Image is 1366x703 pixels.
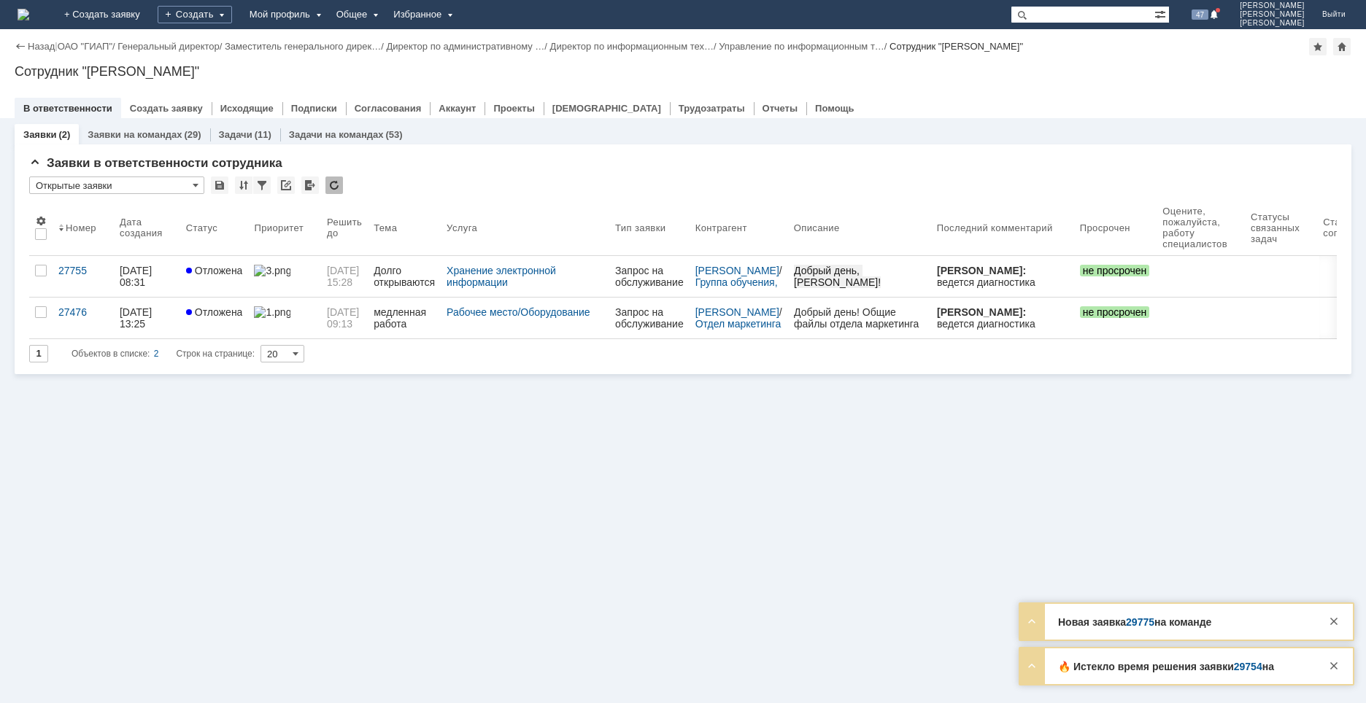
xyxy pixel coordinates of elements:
[441,200,609,256] th: Услуга
[719,41,884,52] a: Управление по информационным т…
[248,298,321,338] a: 1.png
[114,298,180,338] a: [DATE] 13:25
[29,156,282,170] span: Заявки в ответственности сотрудника
[1023,657,1041,675] div: Развернуть
[53,298,114,338] a: 27476
[88,129,182,140] a: Заявки на командах
[248,200,321,256] th: Приоритет
[493,103,534,114] a: Проекты
[117,41,225,52] div: /
[277,176,295,194] div: Скопировать ссылку на список
[1126,616,1154,628] a: 29775
[180,200,249,256] th: Статус
[1240,10,1305,19] span: [PERSON_NAME]
[235,176,252,194] div: Сортировка...
[130,103,203,114] a: Создать заявку
[120,306,155,330] div: [DATE] 13:25
[53,200,114,256] th: Номер
[1080,306,1150,318] span: не просрочен
[439,103,476,114] a: Аккаунт
[15,64,1351,79] div: Сотрудник "[PERSON_NAME]"
[615,222,665,233] div: Тип заявки
[58,306,108,318] div: 27476
[1157,200,1245,256] th: Oцените, пожалуйста, работу специалистов
[23,103,112,114] a: В ответственности
[321,256,368,297] a: [DATE] 15:28
[28,41,55,52] a: Назад
[1074,256,1157,297] a: не просрочен
[368,298,441,338] a: медленная работа
[211,176,228,194] div: Сохранить вид
[72,349,150,359] span: Объектов в списке:
[255,129,271,140] div: (11)
[35,215,47,227] span: Настройки
[248,256,321,297] a: 3.png
[154,345,159,362] div: 2
[301,176,319,194] div: Экспорт списка
[180,298,249,338] a: Отложена
[695,318,782,330] a: Отдел маркетинга
[374,265,435,288] div: Долго открываются и сохраняются файлы в сетевой папке
[763,103,798,114] a: Отчеты
[219,129,252,140] a: Задачи
[1240,1,1305,10] span: [PERSON_NAME]
[1080,265,1150,276] span: не просрочен
[368,200,441,256] th: Тема
[690,200,788,256] th: Контрагент
[609,200,690,256] th: Тип заявки
[609,256,690,297] a: Запрос на обслуживание
[1325,657,1343,675] div: Закрыть
[374,222,397,233] div: Тема
[890,41,1023,52] div: Сотрудник "[PERSON_NAME]"
[1058,661,1274,685] strong: 🔥 Истекло время решения заявки на команде
[18,9,29,20] a: Перейти на домашнюю страницу
[386,41,544,52] a: Директор по административному …
[254,265,290,276] img: 3.png
[186,222,217,233] div: Статус
[220,103,274,114] a: Исходящие
[58,41,112,52] a: ОАО "ГИАП"
[355,103,422,114] a: Согласования
[1058,616,1211,628] strong: Новая заявка на команде
[254,306,290,318] img: 1.png
[1192,9,1208,20] span: 47
[1234,661,1262,672] a: 29754
[55,40,57,51] div: |
[386,41,549,52] div: /
[327,265,362,288] span: [DATE] 15:28
[254,222,304,233] div: Приоритет
[117,41,219,52] a: Генеральный директор
[120,265,155,288] div: [DATE] 08:31
[114,200,180,256] th: Дата создания
[794,222,840,233] div: Описание
[1154,7,1169,20] span: Расширенный поиск
[695,306,782,330] div: /
[180,256,249,297] a: Отложена
[609,298,690,338] a: Запрос на обслуживание
[327,306,362,330] span: [DATE] 09:13
[327,217,362,238] div: Решить до
[679,103,745,114] a: Трудозатраты
[58,41,118,52] div: /
[1074,298,1157,338] a: не просрочен
[186,265,243,276] span: Отложена
[552,103,661,114] a: [DEMOGRAPHIC_DATA]
[615,306,684,330] div: Запрос на обслуживание
[550,41,719,52] div: /
[225,41,381,52] a: Заместитель генерального дирек…
[447,306,590,318] a: Рабочее место/Оборудование
[550,41,714,52] a: Директор по информационным тех…
[386,129,403,140] div: (53)
[253,176,271,194] div: Фильтрация...
[1333,38,1351,55] div: Сделать домашней страницей
[289,129,384,140] a: Задачи на командах
[374,306,435,330] div: медленная работа
[72,345,255,362] i: Строк на странице:
[695,265,782,288] div: /
[114,256,180,297] a: [DATE] 08:31
[1325,613,1343,630] div: Закрыть
[225,41,386,52] div: /
[291,103,337,114] a: Подписки
[368,256,441,297] a: Долго открываются и сохраняются файлы в сетевой папке
[615,265,684,288] div: Запрос на обслуживание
